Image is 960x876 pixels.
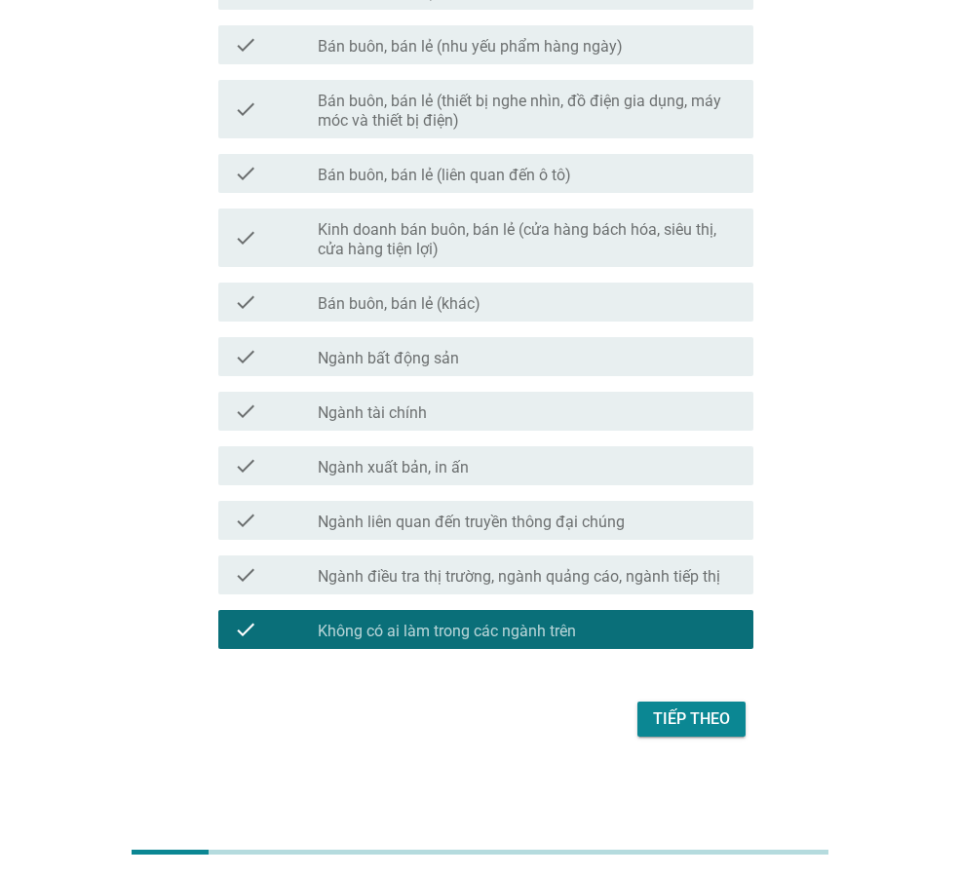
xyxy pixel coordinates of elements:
[637,702,746,737] button: Tiếp theo
[318,294,480,314] label: Bán buôn, bán lẻ (khác)
[318,37,623,57] label: Bán buôn, bán lẻ (nhu yếu phẩm hàng ngày)
[234,345,257,368] i: check
[318,220,738,259] label: Kinh doanh bán buôn, bán lẻ (cửa hàng bách hóa, siêu thị, cửa hàng tiện lợi)
[653,707,730,731] div: Tiếp theo
[318,92,738,131] label: Bán buôn, bán lẻ (thiết bị nghe nhìn, đồ điện gia dụng, máy móc và thiết bị điện)
[234,509,257,532] i: check
[234,162,257,185] i: check
[318,458,469,477] label: Ngành xuất bản, in ấn
[234,563,257,587] i: check
[318,403,427,423] label: Ngành tài chính
[318,349,459,368] label: Ngành bất động sản
[234,33,257,57] i: check
[318,513,625,532] label: Ngành liên quan đến truyền thông đại chúng
[318,567,720,587] label: Ngành điều tra thị trường, ngành quảng cáo, ngành tiếp thị
[234,88,257,131] i: check
[234,618,257,641] i: check
[318,166,571,185] label: Bán buôn, bán lẻ (liên quan đến ô tô)
[234,216,257,259] i: check
[234,400,257,423] i: check
[234,454,257,477] i: check
[234,290,257,314] i: check
[318,622,576,641] label: Không có ai làm trong các ngành trên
